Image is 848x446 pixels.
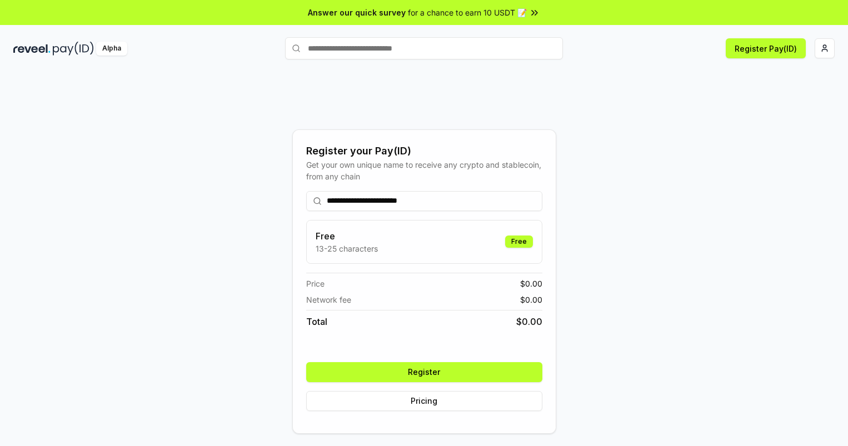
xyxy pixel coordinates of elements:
[316,243,378,254] p: 13-25 characters
[520,278,542,289] span: $ 0.00
[306,159,542,182] div: Get your own unique name to receive any crypto and stablecoin, from any chain
[13,42,51,56] img: reveel_dark
[308,7,406,18] span: Answer our quick survey
[53,42,94,56] img: pay_id
[306,278,325,289] span: Price
[408,7,527,18] span: for a chance to earn 10 USDT 📝
[520,294,542,305] span: $ 0.00
[316,229,378,243] h3: Free
[306,143,542,159] div: Register your Pay(ID)
[505,235,533,248] div: Free
[726,38,806,58] button: Register Pay(ID)
[306,391,542,411] button: Pricing
[306,315,327,328] span: Total
[516,315,542,328] span: $ 0.00
[96,42,127,56] div: Alpha
[306,294,351,305] span: Network fee
[306,362,542,382] button: Register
